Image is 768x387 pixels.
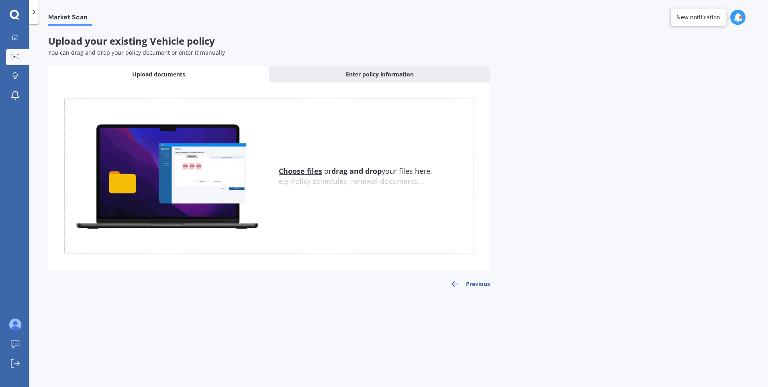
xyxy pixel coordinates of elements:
div: New notification [676,13,720,21]
span: Upload your existing Vehicle policy [48,34,215,47]
b: drag and drop [331,166,382,176]
u: Choose files [279,166,322,176]
span: Upload documents [132,70,185,78]
span: Market Scan [48,13,92,24]
span: You can drag and drop your policy document or enter it manually [48,49,225,56]
span: Enter policy information [346,70,414,78]
img: ALV-UjXE_hJAGGA2spJl1PqZDUA4wY69fr4nyg81z13BDplDCbdJbw=s96-c [9,319,21,331]
div: e.g Policy schedules, renewal documents... [279,177,474,186]
img: upload.de96410c8ce839c3fdd5.gif [65,119,269,233]
span: or your files here. [279,166,432,176]
button: Previous [450,279,490,289]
